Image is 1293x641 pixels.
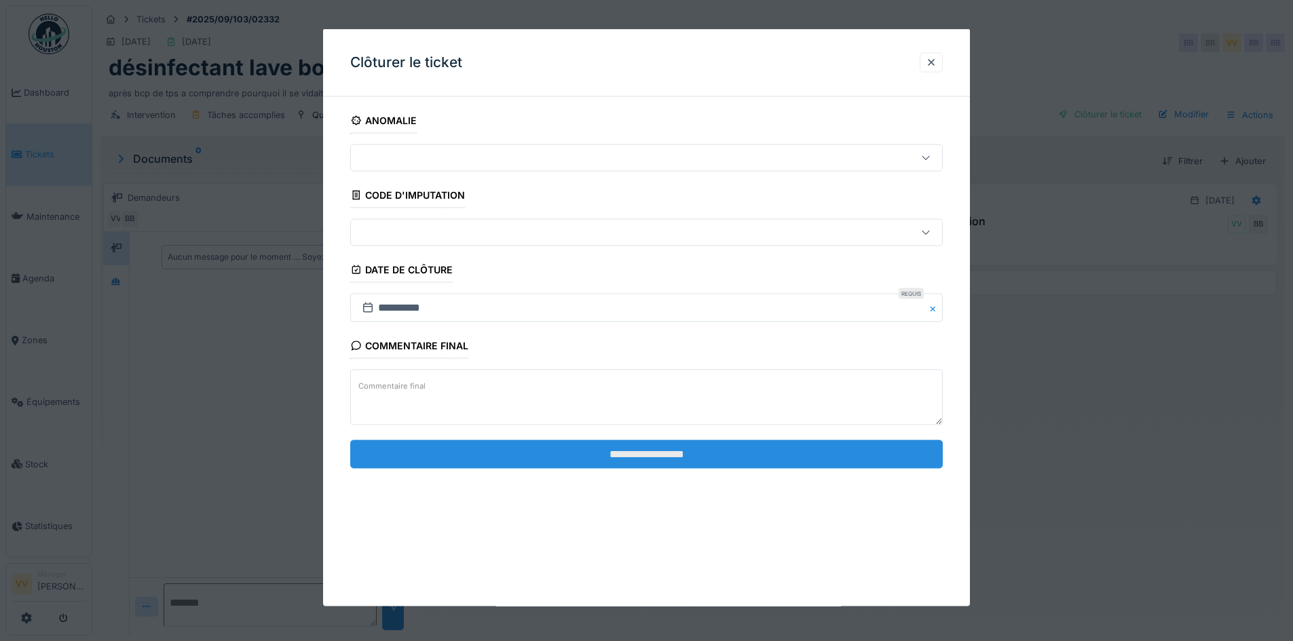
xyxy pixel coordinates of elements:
[350,54,462,71] h3: Clôturer le ticket
[350,336,468,359] div: Commentaire final
[350,260,453,283] div: Date de clôture
[928,294,943,322] button: Close
[350,185,465,208] div: Code d'imputation
[350,111,417,134] div: Anomalie
[899,288,924,299] div: Requis
[356,377,428,394] label: Commentaire final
